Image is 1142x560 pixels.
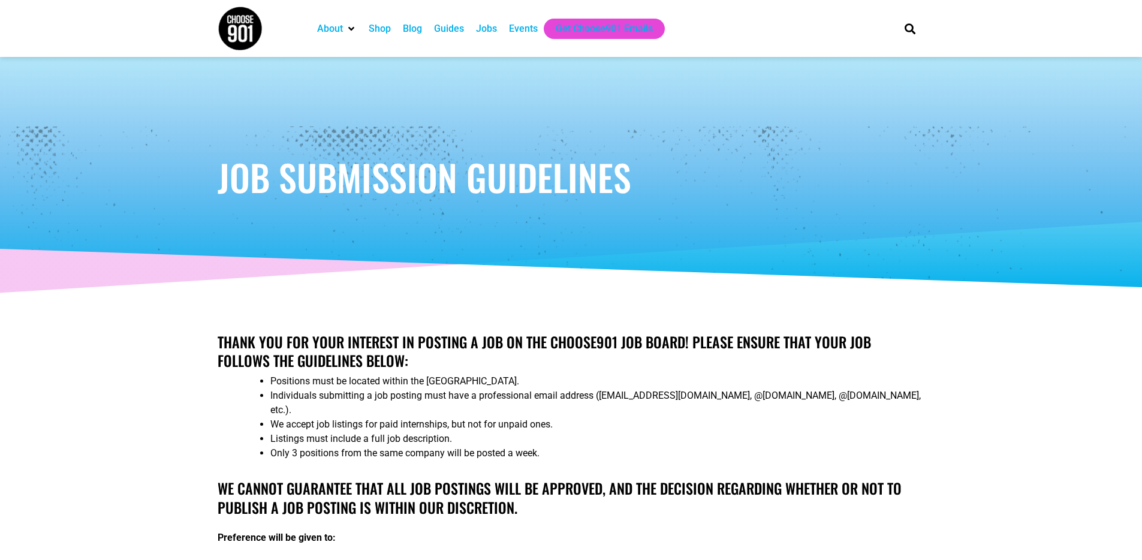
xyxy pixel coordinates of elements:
[270,389,925,417] li: Individuals submitting a job posting must have a professional email address ([EMAIL_ADDRESS][DOMA...
[270,374,925,389] li: Positions must be located within the [GEOGRAPHIC_DATA].
[900,19,920,38] div: Search
[317,22,343,36] a: About
[218,532,336,543] strong: Preference will be given to:
[403,22,422,36] a: Blog
[218,159,925,195] h1: Job Submission Guidelines
[218,333,925,370] h2: Thank you for your interest in posting a job on the Choose901 job board! Please ensure that your ...
[434,22,464,36] a: Guides
[311,19,363,39] div: About
[369,22,391,36] a: Shop
[476,22,497,36] a: Jobs
[218,479,925,516] h2: We cannot guarantee that all job postings will be approved, and the decision regarding whether or...
[311,19,884,39] nav: Main nav
[509,22,538,36] a: Events
[270,419,553,430] span: We accept job listings for paid internships, but not for unpaid ones.
[556,22,653,36] a: Get Choose901 Emails
[270,432,925,446] li: Listings must include a full job description.
[270,446,925,460] li: Only 3 positions from the same company will be posted a week.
